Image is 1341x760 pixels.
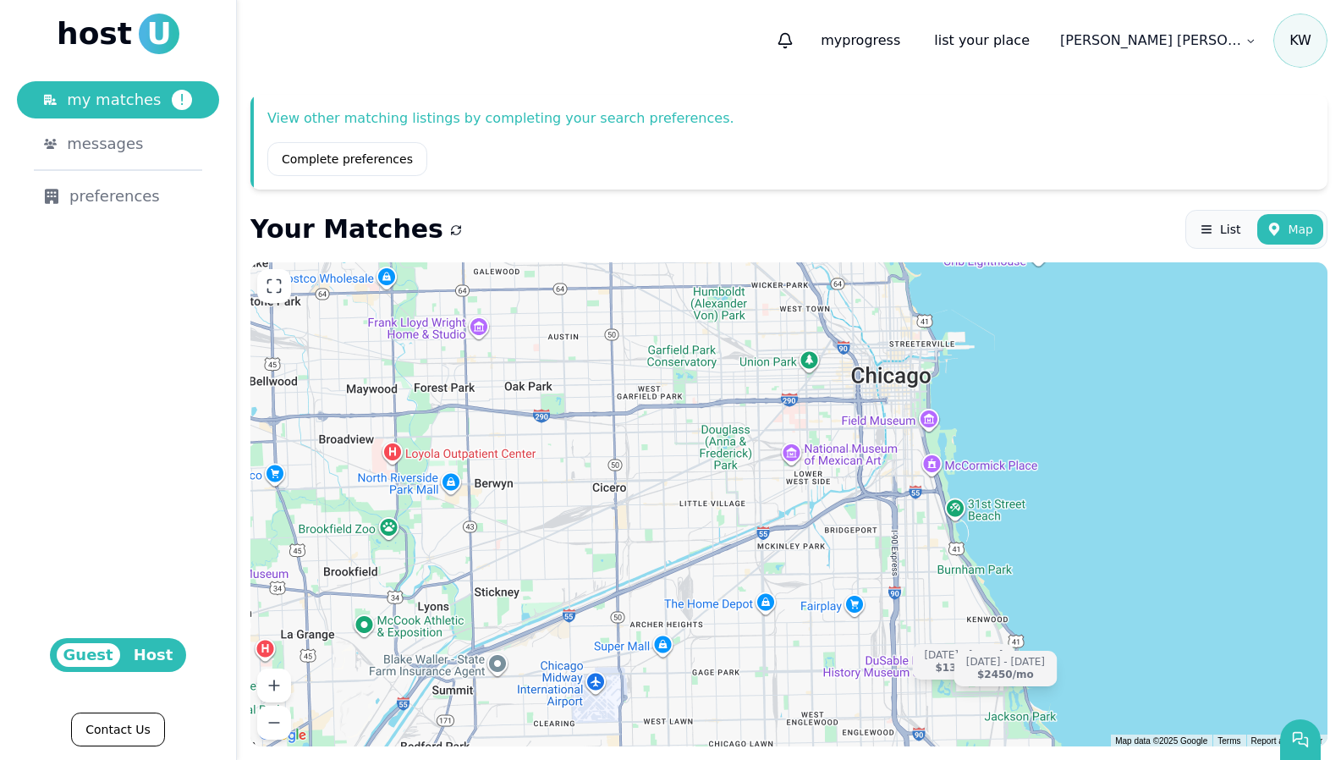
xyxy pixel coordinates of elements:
div: [DATE] - [DATE] [924,649,1003,662]
span: Host [127,643,180,667]
button: Map [1257,214,1323,245]
span: List [1220,221,1240,238]
a: list your place [921,24,1043,58]
button: Zoom in [257,669,291,702]
div: [DATE] - [DATE] [965,656,1044,669]
h1: Your Matches [250,214,443,245]
div: preferences [44,184,192,208]
a: Contact Us [71,713,164,746]
button: Enter fullscreen [257,269,291,303]
a: preferences [17,178,219,215]
span: Map [1288,221,1313,238]
span: U [139,14,179,54]
span: K W [1273,14,1327,68]
span: messages [67,132,143,156]
span: Map data ©2025 Google [1115,736,1207,746]
img: Google [255,724,311,746]
a: my matches! [17,81,219,118]
p: [PERSON_NAME] [PERSON_NAME] [1060,30,1242,51]
a: [PERSON_NAME] [PERSON_NAME] [1050,24,1267,58]
span: my matches [67,88,161,112]
a: messages [17,125,219,162]
button: List [1190,214,1250,245]
span: ! [172,90,192,110]
span: host [57,17,132,51]
button: Zoom out [257,706,291,740]
a: Terms (opens in new tab) [1217,736,1240,746]
a: hostU [57,14,179,54]
p: progress [807,24,914,58]
a: Open this area in Google Maps (opens a new window) [255,724,311,746]
div: $2450 /mo [976,669,1033,681]
div: $1300 /mo [935,662,992,675]
span: Guest [57,643,120,667]
a: Complete preferences [267,142,427,176]
a: KW [1273,14,1327,68]
a: Report a map error [1251,736,1322,746]
p: View other matching listings by completing your search preferences. [267,108,1314,129]
span: my [821,32,842,48]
